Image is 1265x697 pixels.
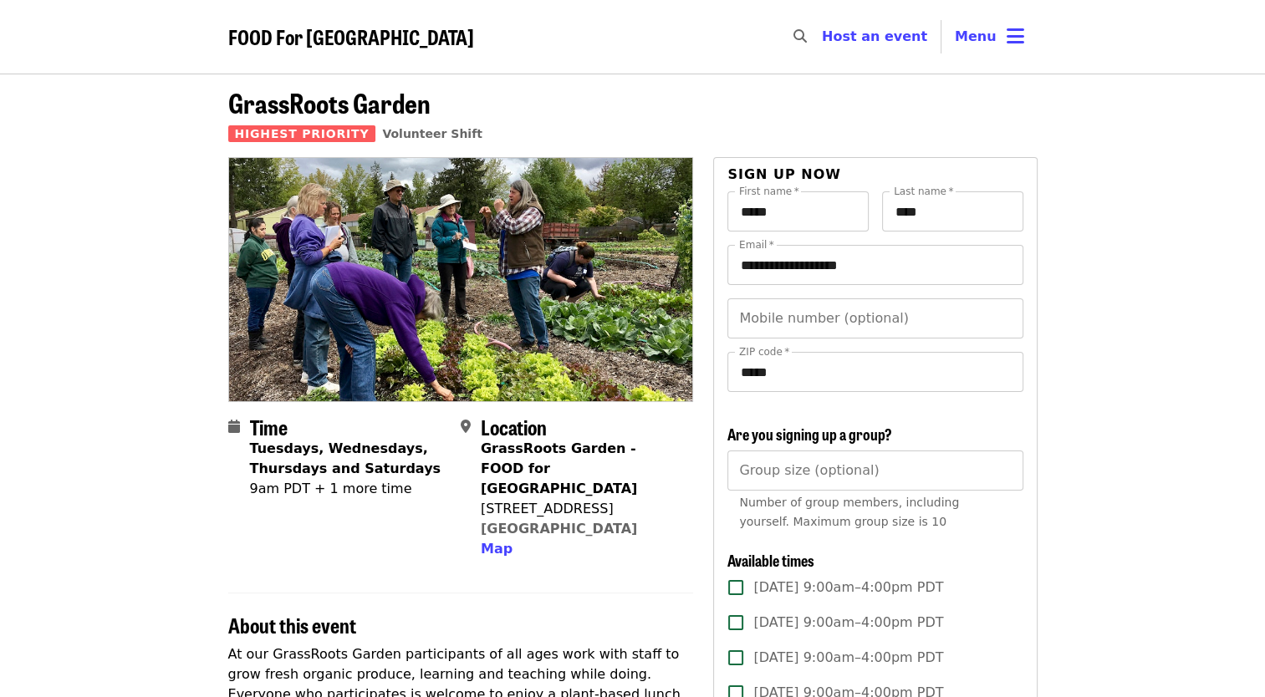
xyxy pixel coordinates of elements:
input: Search [817,17,830,57]
span: GrassRoots Garden [228,83,431,122]
span: Location [481,412,547,441]
i: calendar icon [228,419,240,435]
a: [GEOGRAPHIC_DATA] [481,521,637,537]
span: [DATE] 9:00am–4:00pm PDT [753,613,943,633]
span: Time [250,412,288,441]
span: [DATE] 9:00am–4:00pm PDT [753,648,943,668]
span: Are you signing up a group? [727,423,892,445]
input: Last name [882,191,1023,231]
label: Email [739,240,774,250]
i: search icon [793,28,807,44]
a: Volunteer Shift [382,127,482,140]
div: [STREET_ADDRESS] [481,499,680,519]
input: Mobile number (optional) [727,298,1023,338]
button: Map [481,539,513,559]
label: First name [739,186,799,196]
span: Number of group members, including yourself. Maximum group size is 10 [739,496,959,528]
label: Last name [894,186,953,196]
input: ZIP code [727,352,1023,392]
button: Toggle account menu [941,17,1038,57]
input: Email [727,245,1023,285]
label: ZIP code [739,347,789,357]
a: Host an event [822,28,927,44]
span: About this event [228,610,356,639]
span: Available times [727,549,814,571]
span: Sign up now [727,166,841,182]
a: FOOD For [GEOGRAPHIC_DATA] [228,25,474,49]
input: First name [727,191,869,231]
span: Map [481,541,513,557]
strong: GrassRoots Garden - FOOD for [GEOGRAPHIC_DATA] [481,440,637,496]
i: bars icon [1007,24,1024,48]
div: 9am PDT + 1 more time [250,479,447,499]
strong: Tuesdays, Wednesdays, Thursdays and Saturdays [250,440,441,476]
span: Highest Priority [228,125,376,142]
img: GrassRoots Garden organized by FOOD For Lane County [229,158,693,400]
input: [object Object] [727,450,1023,491]
span: FOOD For [GEOGRAPHIC_DATA] [228,22,474,51]
span: [DATE] 9:00am–4:00pm PDT [753,577,943,598]
i: map-marker-alt icon [461,419,471,435]
span: Menu [955,28,997,44]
